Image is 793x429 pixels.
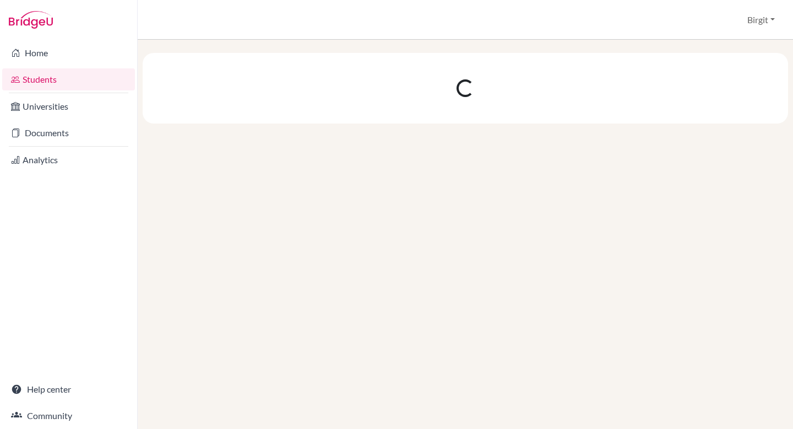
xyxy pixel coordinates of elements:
img: Bridge-U [9,11,53,29]
a: Analytics [2,149,135,171]
a: Documents [2,122,135,144]
a: Community [2,405,135,427]
a: Students [2,68,135,90]
a: Home [2,42,135,64]
a: Universities [2,95,135,117]
button: Birgit [742,9,780,30]
a: Help center [2,378,135,400]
